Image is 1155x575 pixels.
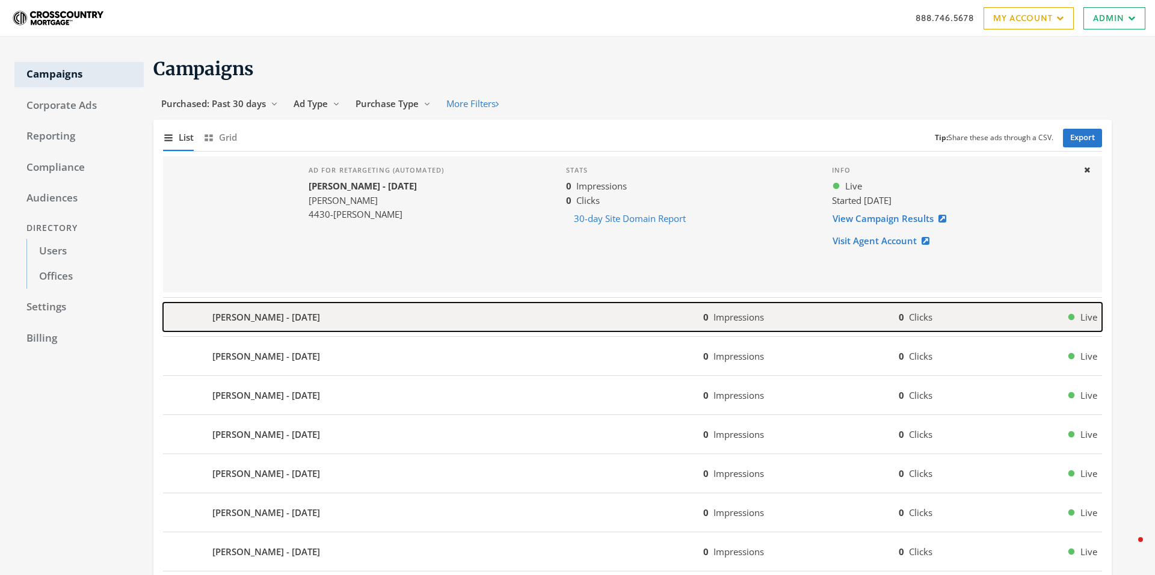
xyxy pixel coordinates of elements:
[26,264,144,289] a: Offices
[909,389,932,401] span: Clicks
[1083,7,1145,29] a: Admin
[832,194,1073,208] div: Started [DATE]
[909,467,932,479] span: Clicks
[909,506,932,518] span: Clicks
[309,166,444,174] h4: Ad for retargeting (automated)
[713,389,764,401] span: Impressions
[703,389,709,401] b: 0
[348,93,439,115] button: Purchase Type
[1063,129,1102,147] a: Export
[576,180,627,192] span: Impressions
[703,311,709,323] b: 0
[1080,506,1097,520] span: Live
[294,97,328,109] span: Ad Type
[163,125,194,150] button: List
[984,7,1074,29] a: My Account
[703,546,709,558] b: 0
[212,310,320,324] b: [PERSON_NAME] - [DATE]
[163,498,1102,527] button: [PERSON_NAME] - [DATE]0Impressions0ClicksLive
[26,239,144,264] a: Users
[212,349,320,363] b: [PERSON_NAME] - [DATE]
[899,389,904,401] b: 0
[935,132,948,143] b: Tip:
[212,389,320,402] b: [PERSON_NAME] - [DATE]
[212,428,320,441] b: [PERSON_NAME] - [DATE]
[163,303,1102,331] button: [PERSON_NAME] - [DATE]0Impressions0ClicksLive
[163,459,1102,488] button: [PERSON_NAME] - [DATE]0Impressions0ClicksLive
[1080,428,1097,441] span: Live
[14,124,144,149] a: Reporting
[14,155,144,180] a: Compliance
[566,180,571,192] b: 0
[845,179,862,193] span: Live
[935,132,1053,144] small: Share these ads through a CSV.
[909,350,932,362] span: Clicks
[909,311,932,323] span: Clicks
[439,93,507,115] button: More Filters
[161,97,266,109] span: Purchased: Past 30 days
[10,3,108,33] img: Adwerx
[1080,389,1097,402] span: Live
[1080,545,1097,559] span: Live
[899,467,904,479] b: 0
[163,381,1102,410] button: [PERSON_NAME] - [DATE]0Impressions0ClicksLive
[899,546,904,558] b: 0
[153,93,286,115] button: Purchased: Past 30 days
[576,194,600,206] span: Clicks
[899,506,904,518] b: 0
[713,311,764,323] span: Impressions
[179,131,194,144] span: List
[219,131,237,144] span: Grid
[566,208,694,230] button: 30-day Site Domain Report
[1080,467,1097,481] span: Live
[203,125,237,150] button: Grid
[566,194,571,206] b: 0
[1080,349,1097,363] span: Live
[286,93,348,115] button: Ad Type
[566,166,813,174] h4: Stats
[212,545,320,559] b: [PERSON_NAME] - [DATE]
[832,230,937,252] a: Visit Agent Account
[14,93,144,118] a: Corporate Ads
[14,326,144,351] a: Billing
[14,295,144,320] a: Settings
[14,217,144,239] div: Directory
[163,342,1102,371] button: [PERSON_NAME] - [DATE]0Impressions0ClicksLive
[703,467,709,479] b: 0
[909,546,932,558] span: Clicks
[713,546,764,558] span: Impressions
[356,97,419,109] span: Purchase Type
[899,350,904,362] b: 0
[212,467,320,481] b: [PERSON_NAME] - [DATE]
[713,506,764,518] span: Impressions
[309,180,417,192] b: [PERSON_NAME] - [DATE]
[916,11,974,24] a: 888.746.5678
[309,194,444,208] div: [PERSON_NAME]
[713,350,764,362] span: Impressions
[163,537,1102,566] button: [PERSON_NAME] - [DATE]0Impressions0ClicksLive
[899,311,904,323] b: 0
[14,186,144,211] a: Audiences
[703,350,709,362] b: 0
[832,208,954,230] a: View Campaign Results
[212,506,320,520] b: [PERSON_NAME] - [DATE]
[713,467,764,479] span: Impressions
[1080,310,1097,324] span: Live
[703,506,709,518] b: 0
[309,208,444,221] div: 4430-[PERSON_NAME]
[909,428,932,440] span: Clicks
[713,428,764,440] span: Impressions
[899,428,904,440] b: 0
[1114,534,1143,563] iframe: Intercom live chat
[153,57,254,80] span: Campaigns
[163,420,1102,449] button: [PERSON_NAME] - [DATE]0Impressions0ClicksLive
[832,166,1073,174] h4: Info
[703,428,709,440] b: 0
[14,62,144,87] a: Campaigns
